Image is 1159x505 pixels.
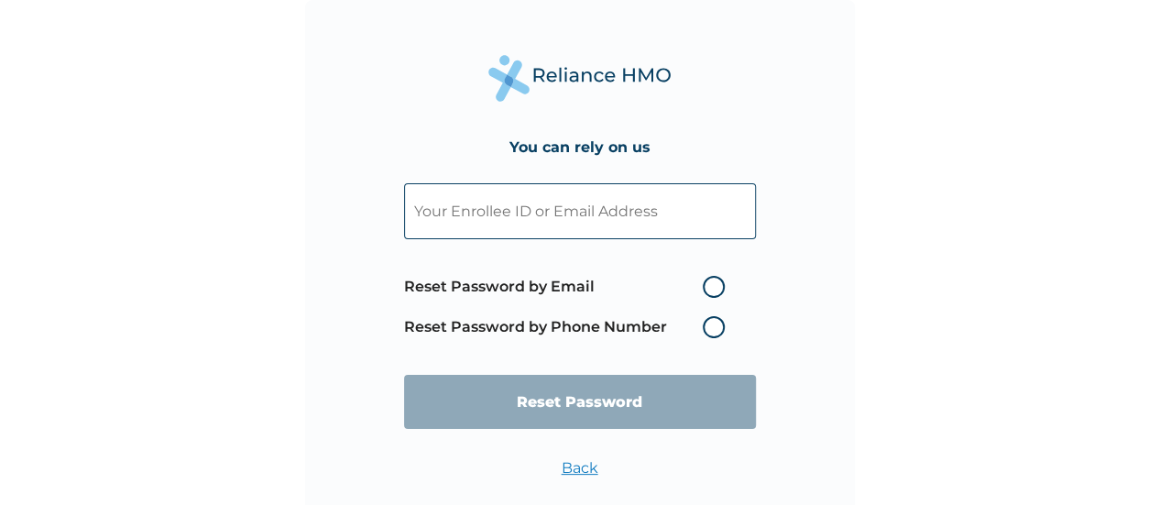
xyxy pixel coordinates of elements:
[509,138,651,156] h4: You can rely on us
[404,267,734,347] span: Password reset method
[562,459,598,477] a: Back
[404,316,734,338] label: Reset Password by Phone Number
[404,375,756,429] input: Reset Password
[404,276,734,298] label: Reset Password by Email
[404,183,756,239] input: Your Enrollee ID or Email Address
[488,55,672,102] img: Reliance Health's Logo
